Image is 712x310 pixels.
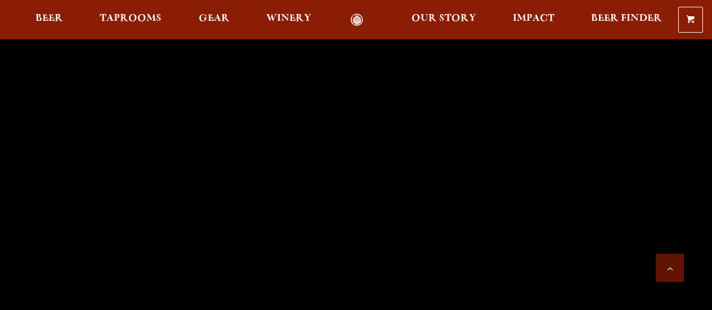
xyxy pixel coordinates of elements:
[199,14,230,23] span: Gear
[404,14,483,26] a: Our Story
[591,14,662,23] span: Beer Finder
[35,14,63,23] span: Beer
[191,14,237,26] a: Gear
[513,14,554,23] span: Impact
[411,14,476,23] span: Our Story
[100,14,162,23] span: Taprooms
[584,14,669,26] a: Beer Finder
[92,14,169,26] a: Taprooms
[656,254,684,282] a: Scroll to top
[28,14,70,26] a: Beer
[266,14,311,23] span: Winery
[336,14,378,26] a: Odell Home
[259,14,319,26] a: Winery
[505,14,562,26] a: Impact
